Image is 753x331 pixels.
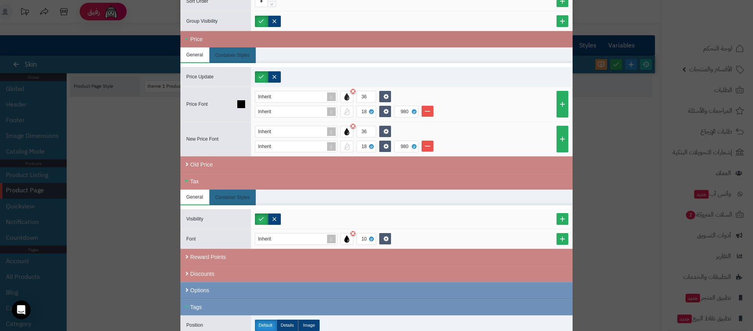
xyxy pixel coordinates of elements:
[362,233,370,244] div: 10
[186,322,203,328] span: Position
[258,141,279,152] div: Inherit
[186,136,218,142] span: New Price Font
[12,300,31,319] div: Open Intercom Messenger
[362,126,370,137] div: 36
[180,299,573,315] div: Tags
[180,266,573,282] div: Discounts
[255,320,276,331] label: Default
[186,101,208,107] span: Price Font
[276,320,298,331] label: Details
[209,190,256,205] li: Container Styles
[298,320,320,331] label: Image
[180,47,209,63] li: General
[180,173,573,190] div: Tax
[180,156,573,173] div: Old Price
[186,18,218,24] span: Group Visibility
[362,91,370,102] div: 36
[209,47,256,63] li: Container Styles
[258,91,279,102] div: Inherit
[258,233,279,244] div: Inherit
[258,126,279,137] div: Inherit
[180,190,209,205] li: General
[397,106,414,117] div: 980
[180,249,573,266] div: Reward Points
[186,236,196,242] span: Font
[186,74,213,80] span: Price Update
[362,106,370,117] div: 18
[180,282,573,299] div: Options
[186,216,203,222] span: Visibility
[180,31,573,47] div: Price
[397,141,414,152] div: 980
[268,1,276,7] span: Decrease Value
[258,106,279,117] div: Inherit
[362,141,370,152] div: 18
